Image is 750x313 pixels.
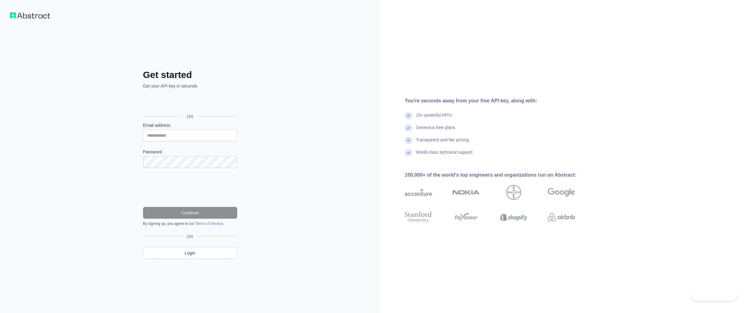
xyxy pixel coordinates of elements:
div: Generous free plans [416,124,455,137]
img: airbnb [548,210,575,224]
img: check mark [405,124,412,132]
span: OR [182,114,198,120]
div: World-class technical support [416,149,473,161]
img: shopify [500,210,527,224]
p: Get your API key in seconds [143,83,237,89]
img: payoneer [452,210,480,224]
img: google [548,185,575,200]
div: You're seconds away from your free API key, along with: [405,97,595,105]
img: nokia [452,185,480,200]
img: check mark [405,137,412,144]
button: Continue [143,207,237,219]
span: OR [184,234,196,240]
div: Transparent and fair pricing [416,137,469,149]
img: Workflow [10,12,50,19]
label: Email address [143,122,237,128]
img: stanford university [405,210,432,224]
div: By signing up, you agree to our . [143,221,237,226]
img: accenture [405,185,432,200]
img: check mark [405,149,412,156]
h2: Get started [143,69,237,80]
a: Login [143,247,237,259]
a: Terms of Service [195,221,223,226]
div: 100,000+ of the world's top engineers and organizations run on Abstract: [405,171,595,179]
img: bayer [506,185,521,200]
img: check mark [405,112,412,119]
div: 15+ powerful API's [416,112,452,124]
div: Sign in with Google. Opens in new tab [143,96,236,109]
iframe: Toggle Customer Support [690,288,738,301]
iframe: Sign in with Google Button [140,96,239,109]
label: Password [143,149,237,155]
iframe: reCAPTCHA [143,175,237,199]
